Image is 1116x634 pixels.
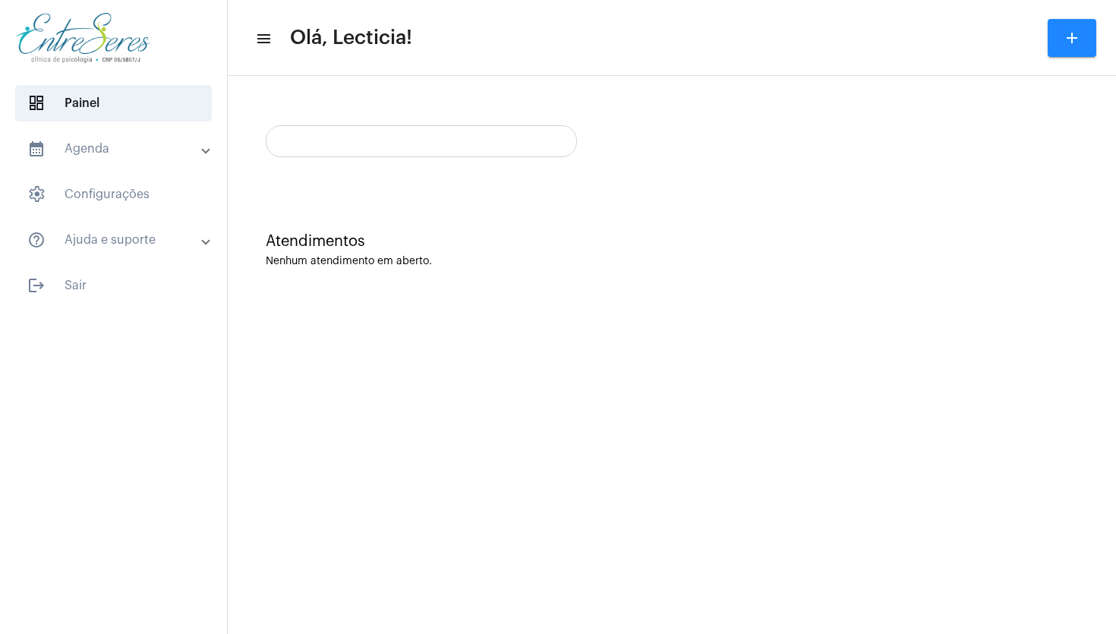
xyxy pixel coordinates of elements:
mat-icon: sidenav icon [27,140,46,158]
mat-panel-title: Ajuda e suporte [27,231,203,249]
span: sidenav icon [27,94,46,112]
mat-expansion-panel-header: sidenav iconAjuda e suporte [9,222,227,258]
div: Nenhum atendimento em aberto. [266,256,1078,267]
mat-icon: sidenav icon [27,276,46,295]
mat-expansion-panel-header: sidenav iconAgenda [9,131,227,167]
span: sidenav icon [27,185,46,203]
span: Olá, Lecticia! [290,26,412,50]
span: Sair [15,267,212,304]
mat-icon: sidenav icon [27,231,46,249]
span: Configurações [15,176,212,213]
mat-panel-title: Agenda [27,140,203,158]
mat-icon: add [1063,29,1081,47]
div: Atendimentos [266,233,1078,250]
img: aa27006a-a7e4-c883-abf8-315c10fe6841.png [12,8,154,68]
span: Painel [15,85,212,121]
mat-icon: sidenav icon [255,30,270,48]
